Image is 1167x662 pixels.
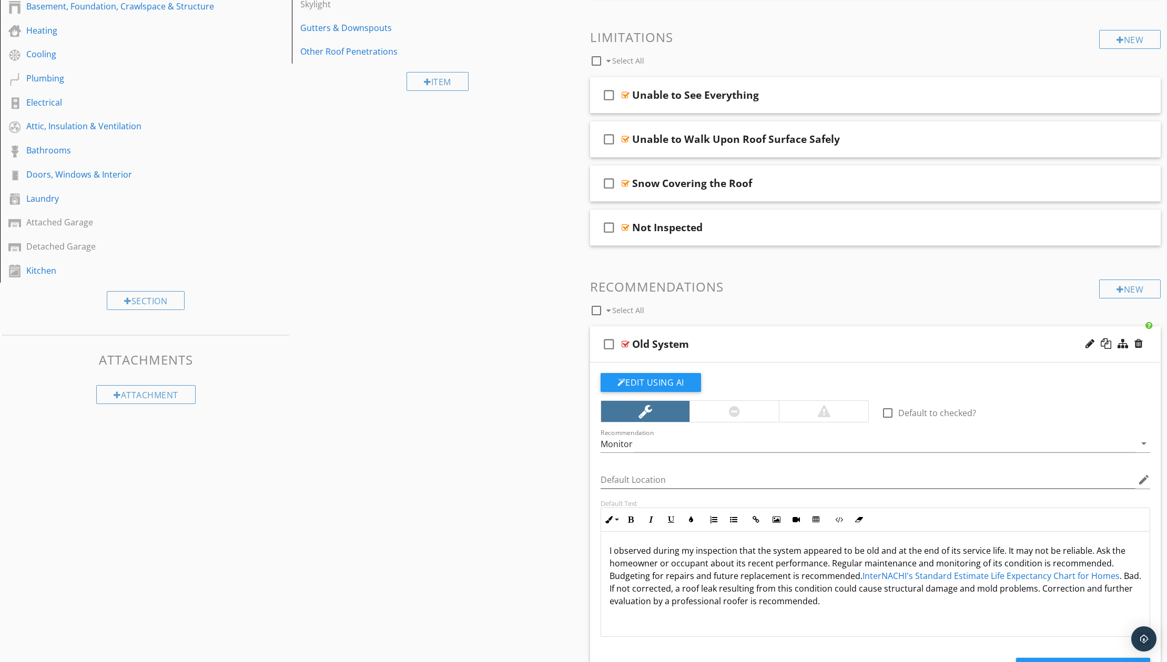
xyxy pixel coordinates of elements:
div: Old System [632,338,689,350]
i: edit [1138,473,1150,486]
div: Detached Garage [26,240,242,253]
i: check_box_outline_blank [601,332,617,357]
div: Not Inspected [632,221,703,234]
button: Insert Link (Ctrl+K) [746,510,766,530]
div: Item [407,72,469,91]
button: Clear Formatting [849,510,869,530]
span: Select All [612,305,644,315]
div: Heating [26,24,242,37]
span: Select All [612,56,644,66]
div: Gutters & Downspouts [300,22,539,34]
i: arrow_drop_down [1138,437,1150,450]
div: Open Intercom Messenger [1131,626,1156,651]
button: Bold (Ctrl+B) [621,510,641,530]
div: Plumbing [26,72,242,85]
button: Inline Style [601,510,621,530]
div: New [1099,280,1161,298]
div: Section [107,291,185,310]
button: Unordered List [724,510,744,530]
div: Laundry [26,192,242,205]
button: Colors [681,510,701,530]
input: Default Location [601,471,1136,489]
div: Unable to See Everything [632,89,759,101]
div: Monitor [601,439,633,449]
div: Other Roof Penetrations [300,45,539,58]
h3: Recommendations [590,280,1161,294]
button: Insert Image (Ctrl+P) [766,510,786,530]
div: Attic, Insulation & Ventilation [26,120,242,132]
button: Italic (Ctrl+I) [641,510,661,530]
button: Code View [829,510,849,530]
div: Unable to Walk Upon Roof Surface Safely [632,133,840,146]
div: Attached Garage [26,216,242,229]
button: Insert Table [806,510,826,530]
div: Electrical [26,96,242,109]
div: Snow Covering the Roof [632,177,752,190]
i: check_box_outline_blank [601,82,617,108]
i: check_box_outline_blank [601,127,617,152]
div: Kitchen [26,264,242,277]
label: Default to checked? [898,408,976,418]
p: I observed during my inspection that the system appeared to be old and at the end of its service ... [610,544,1142,607]
h3: Limitations [590,30,1161,44]
div: Cooling [26,48,242,60]
div: Bathrooms [26,144,242,157]
button: Insert Video [786,510,806,530]
button: Underline (Ctrl+U) [661,510,681,530]
div: Default Text [601,499,1151,508]
i: check_box_outline_blank [601,171,617,196]
button: Edit Using AI [601,373,701,392]
div: New [1099,30,1161,49]
i: check_box_outline_blank [601,215,617,240]
div: Doors, Windows & Interior [26,168,242,181]
button: Ordered List [704,510,724,530]
a: InterNACHI's Standard Estimate Life Expectancy Chart for Homes [862,570,1120,582]
div: Attachment [96,385,196,404]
